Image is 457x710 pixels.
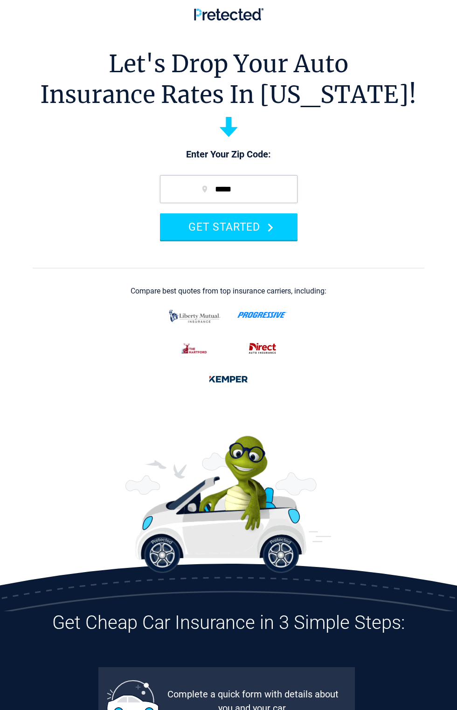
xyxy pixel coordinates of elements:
[125,436,332,573] img: Perry the Turtle With a Car
[151,148,307,161] p: Enter Your Zip Code:
[166,305,223,328] img: liberty
[176,339,213,358] img: thehartford
[7,611,450,635] h3: Get Cheap Car Insurance in 3 Simple Steps:
[237,312,287,318] img: progressive
[160,213,298,240] button: GET STARTED
[244,339,281,358] img: direct
[204,369,253,389] img: kemper
[160,175,298,203] input: zip code
[131,287,326,295] div: Compare best quotes from top insurance carriers, including:
[40,49,417,110] h1: Let's Drop Your Auto Insurance Rates In [US_STATE]!
[194,8,263,20] img: Pretected Logo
